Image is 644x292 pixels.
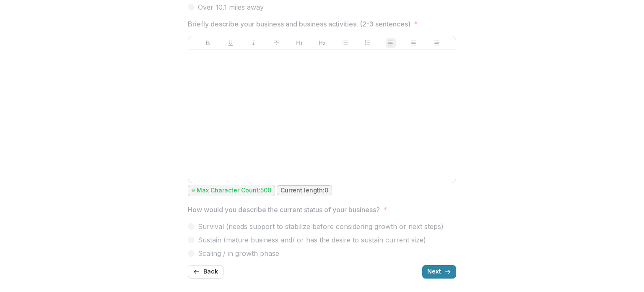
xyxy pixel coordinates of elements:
[198,2,264,12] span: Over 10.1 miles away
[188,19,410,29] p: Briefly describe your business and business activities. (2-3 sentences)
[422,265,456,279] button: Next
[198,235,426,245] span: Sustain (mature business and/ or has the desire to sustain current size)
[226,38,236,48] button: Underline
[188,205,380,215] p: How would you describe the current status of your business?
[198,221,444,231] span: Survival (needs support to stabilize before considering growth or next steps)
[249,38,259,48] button: Italicize
[340,38,350,48] button: Bullet List
[203,38,213,48] button: Bold
[197,187,271,194] p: Max Character Count: 500
[431,38,441,48] button: Align Right
[386,38,396,48] button: Align Left
[317,38,327,48] button: Heading 2
[363,38,373,48] button: Ordered List
[408,38,418,48] button: Align Center
[188,265,223,279] button: Back
[271,38,281,48] button: Strike
[294,38,304,48] button: Heading 1
[198,248,279,258] span: Scaling / in growth phase
[280,187,328,194] p: Current length: 0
